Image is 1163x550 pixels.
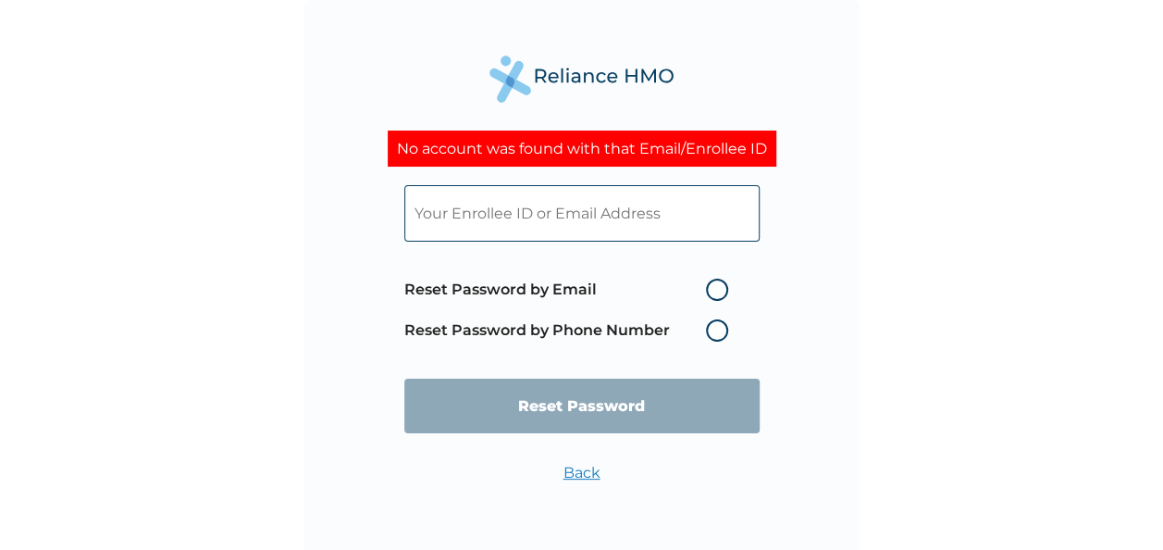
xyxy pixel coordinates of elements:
[404,279,737,301] label: Reset Password by Email
[404,379,760,433] input: Reset Password
[563,464,600,481] a: Back
[404,269,737,351] span: Password reset method
[404,319,737,342] label: Reset Password by Phone Number
[404,185,760,242] input: Your Enrollee ID or Email Address
[388,131,776,167] div: No account was found with that Email/Enrollee ID
[489,56,674,103] img: Reliance Health's Logo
